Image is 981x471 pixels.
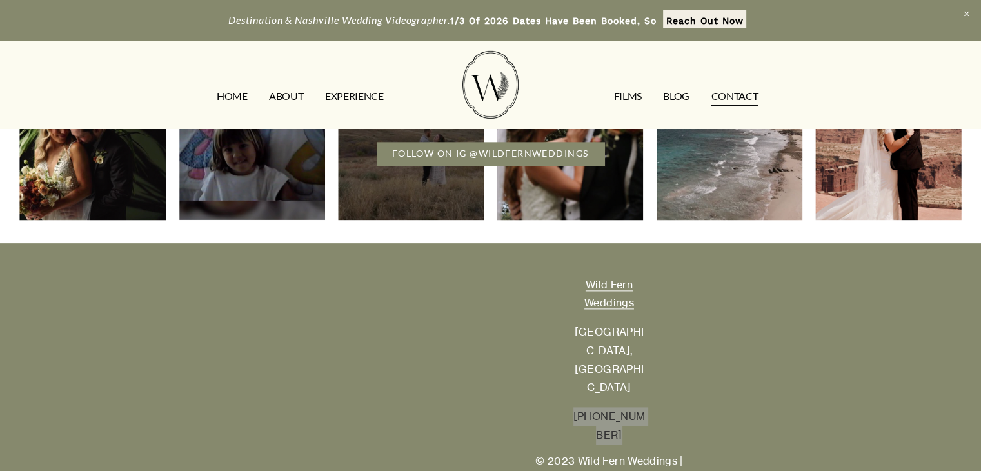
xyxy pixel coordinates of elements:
a: ABOUT [269,86,303,107]
a: FILMS [613,86,641,107]
p: [GEOGRAPHIC_DATA], [GEOGRAPHIC_DATA] [573,323,646,397]
a: HOME [217,86,248,107]
img: Wild Fern Weddings [462,51,518,119]
strong: Reach Out Now [666,15,744,26]
a: EXPERIENCE [325,86,384,107]
p: [PHONE_NUMBER] [573,407,646,445]
a: FOLLOW ON IG @WILDFERNWEDDINGS [377,142,605,166]
a: Reach Out Now [663,10,746,28]
a: Blog [663,86,689,107]
a: Wild Fern Weddings [573,276,646,313]
a: CONTACT [711,86,758,107]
